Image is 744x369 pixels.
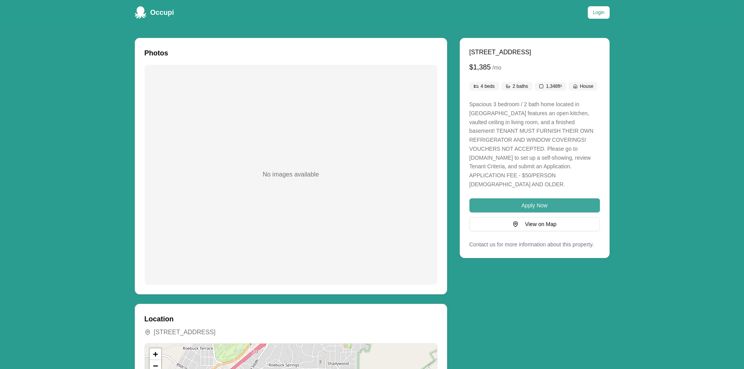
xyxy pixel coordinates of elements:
div: 2 baths [501,82,532,91]
div: House [569,82,598,91]
span: [STREET_ADDRESS] [469,49,531,55]
div: 1,348 ft² [535,82,566,91]
div: Property features [469,82,600,91]
button: Login [588,6,609,19]
button: Scroll to map view [469,217,600,231]
span: / mo [492,64,501,71]
div: 4 beds [469,82,499,91]
span: Occupi [150,7,174,18]
p: Contact us for more information about this property. [469,241,600,248]
div: Property details [469,48,600,248]
p: No images available [262,170,319,179]
a: Occupi [135,6,174,19]
a: Login [588,9,609,15]
span: + [153,349,158,359]
p: Spacious 3 bedroom / 2 bath home located in [GEOGRAPHIC_DATA] features an open kitchen, vaulted c... [469,100,600,189]
h3: Location [145,314,437,324]
h3: Photos [145,48,437,59]
nav: Main [588,6,609,19]
a: Zoom in [150,348,161,360]
span: $1,385 [469,62,491,73]
button: [STREET_ADDRESS] [154,328,216,337]
button: Apply Now [469,198,600,212]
